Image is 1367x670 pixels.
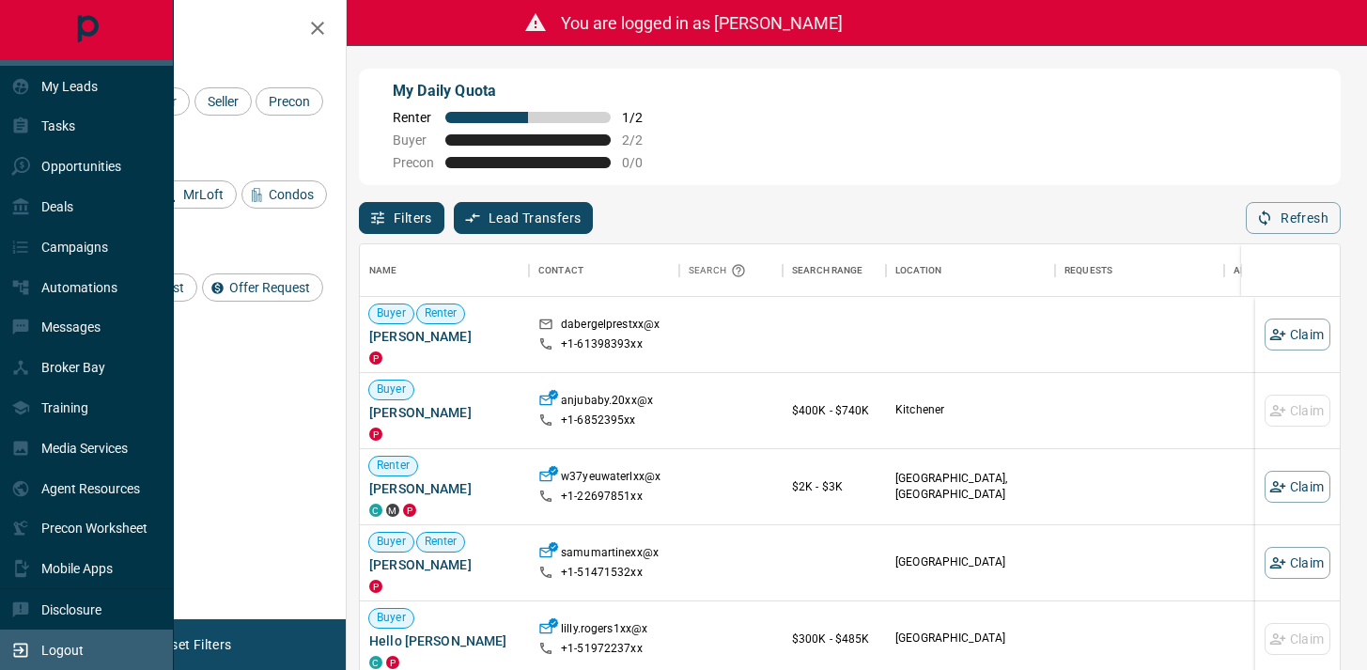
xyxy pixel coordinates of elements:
div: Precon [256,87,323,116]
div: condos.ca [369,504,382,517]
span: Renter [393,110,434,125]
div: property.ca [369,428,382,441]
span: Precon [262,94,317,109]
div: Search Range [792,244,863,297]
div: Contact [529,244,679,297]
div: property.ca [403,504,416,517]
button: Lead Transfers [454,202,594,234]
p: samumartinexx@x [561,545,659,565]
span: Seller [201,94,245,109]
p: dabergelprestxx@x [561,317,660,336]
p: $2K - $3K [792,478,877,495]
span: Buyer [369,382,413,397]
div: mrloft.ca [386,504,399,517]
span: [PERSON_NAME] [369,327,520,346]
span: [PERSON_NAME] [369,555,520,574]
span: Buyer [369,305,413,321]
p: +1- 51471532xx [561,565,643,581]
span: 1 / 2 [622,110,663,125]
p: My Daily Quota [393,80,663,102]
span: Renter [417,534,465,550]
p: anjubaby.20xx@x [561,393,653,413]
button: Claim [1265,471,1330,503]
span: [PERSON_NAME] [369,479,520,498]
div: Location [886,244,1055,297]
div: Location [895,244,941,297]
span: [PERSON_NAME] [369,403,520,422]
span: 0 / 0 [622,155,663,170]
div: Name [360,244,529,297]
p: $300K - $485K [792,631,877,647]
span: MrLoft [177,187,230,202]
span: Hello [PERSON_NAME] [369,631,520,650]
span: Buyer [369,610,413,626]
span: You are logged in as [PERSON_NAME] [561,13,843,33]
div: Search Range [783,244,886,297]
div: property.ca [386,656,399,669]
p: lilly.rogers1xx@x [561,621,647,641]
p: +1- 61398393xx [561,336,643,352]
div: condos.ca [369,656,382,669]
div: Offer Request [202,273,323,302]
span: Condos [262,187,320,202]
span: Precon [393,155,434,170]
div: Contact [538,244,583,297]
button: Refresh [1246,202,1341,234]
span: Renter [417,305,465,321]
span: Buyer [393,132,434,148]
button: Filters [359,202,444,234]
p: Kitchener [895,402,1046,418]
div: Condos [241,180,327,209]
span: 2 / 2 [622,132,663,148]
p: [GEOGRAPHIC_DATA] [895,554,1046,570]
p: [GEOGRAPHIC_DATA], [GEOGRAPHIC_DATA] [895,471,1046,503]
div: MrLoft [156,180,237,209]
div: Requests [1055,244,1224,297]
button: Claim [1265,319,1330,351]
span: Renter [369,458,417,474]
p: +1- 22697851xx [561,489,643,505]
span: Buyer [369,534,413,550]
div: Search [689,244,751,297]
div: Name [369,244,397,297]
p: [GEOGRAPHIC_DATA] [895,631,1046,647]
p: +1- 51972237xx [561,641,643,657]
div: property.ca [369,351,382,365]
button: Claim [1265,547,1330,579]
h2: Filters [60,19,327,41]
div: property.ca [369,580,382,593]
div: Requests [1064,244,1112,297]
p: $400K - $740K [792,402,877,419]
p: +1- 6852395xx [561,413,636,428]
div: Seller [194,87,252,116]
button: Reset Filters [143,629,243,661]
p: w37yeuwaterlxx@x [561,469,660,489]
span: Offer Request [223,280,317,295]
